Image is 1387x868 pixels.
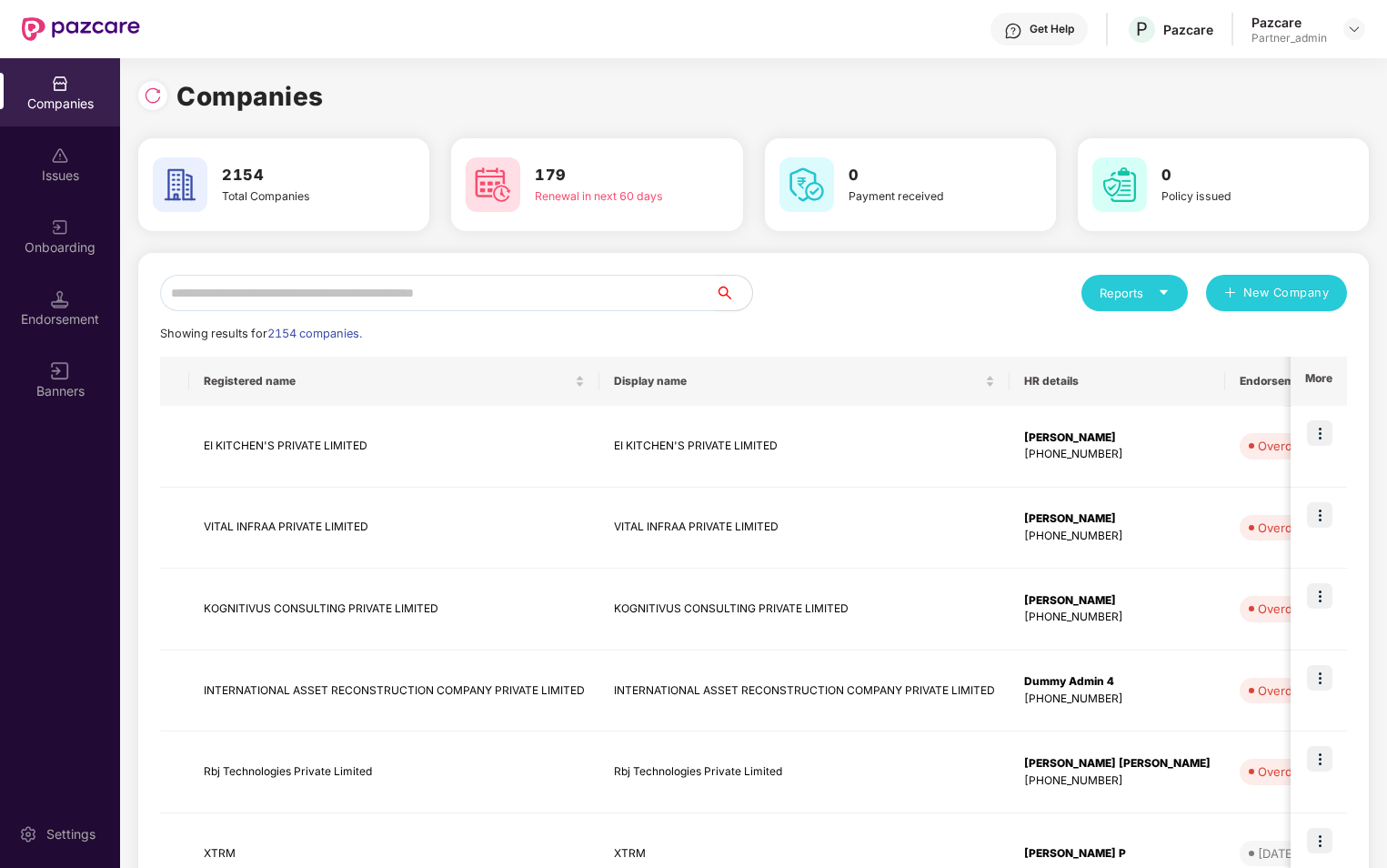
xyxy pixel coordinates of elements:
img: svg+xml;base64,PHN2ZyB4bWxucz0iaHR0cDovL3d3dy53My5vcmcvMjAwMC9zdmciIHdpZHRoPSI2MCIgaGVpZ2h0PSI2MC... [153,157,207,212]
td: KOGNITIVUS CONSULTING PRIVATE LIMITED [189,569,599,651]
span: P [1136,18,1148,40]
td: Rbj Technologies Private Limited [599,732,1010,813]
div: [PHONE_NUMBER] [1024,528,1211,545]
th: Display name [599,357,1010,406]
img: icon [1307,502,1332,528]
div: Partner_admin [1251,31,1327,45]
div: Payment received [849,187,995,205]
h1: Companies [176,76,324,116]
span: caret-down [1158,287,1170,298]
div: [PHONE_NUMBER] [1024,691,1211,708]
div: Dummy Admin 4 [1024,673,1211,691]
img: svg+xml;base64,PHN2ZyBpZD0iQ29tcGFuaWVzIiB4bWxucz0iaHR0cDovL3d3dy53My5vcmcvMjAwMC9zdmciIHdpZHRoPS... [51,75,69,93]
div: Pazcare [1251,14,1327,31]
th: More [1291,357,1347,406]
div: [PERSON_NAME] [1024,510,1211,528]
button: search [715,275,753,311]
div: [DATE] [1258,844,1297,863]
img: svg+xml;base64,PHN2ZyB4bWxucz0iaHR0cDovL3d3dy53My5vcmcvMjAwMC9zdmciIHdpZHRoPSI2MCIgaGVpZ2h0PSI2MC... [1092,157,1147,212]
button: plusNew Company [1206,275,1347,311]
img: svg+xml;base64,PHN2ZyBpZD0iU2V0dGluZy0yMHgyMCIgeG1sbnM9Imh0dHA6Ly93d3cudzMub3JnLzIwMDAvc3ZnIiB3aW... [19,825,37,843]
td: Rbj Technologies Private Limited [189,732,599,813]
div: [PHONE_NUMBER] [1024,609,1211,626]
div: Get Help [1030,22,1074,36]
td: EI KITCHEN'S PRIVATE LIMITED [189,406,599,488]
h3: 2154 [222,164,368,187]
img: svg+xml;base64,PHN2ZyB3aWR0aD0iMjAiIGhlaWdodD0iMjAiIHZpZXdCb3g9IjAgMCAyMCAyMCIgZmlsbD0ibm9uZSIgeG... [51,218,69,237]
span: New Company [1243,284,1330,302]
span: Showing results for [160,327,362,340]
span: search [715,286,752,300]
div: Overdue - 189d [1258,681,1349,700]
img: New Pazcare Logo [22,17,140,41]
div: [PERSON_NAME] [PERSON_NAME] [1024,755,1211,772]
td: INTERNATIONAL ASSET RECONSTRUCTION COMPANY PRIVATE LIMITED [599,651,1010,732]
img: svg+xml;base64,PHN2ZyB4bWxucz0iaHR0cDovL3d3dy53My5vcmcvMjAwMC9zdmciIHdpZHRoPSI2MCIgaGVpZ2h0PSI2MC... [466,157,520,212]
div: [PERSON_NAME] P [1024,845,1211,863]
th: Registered name [189,357,599,406]
div: [PHONE_NUMBER] [1024,446,1211,463]
img: icon [1307,583,1332,609]
div: Overdue - 24d [1258,437,1342,455]
td: EI KITCHEN'S PRIVATE LIMITED [599,406,1010,488]
img: icon [1307,746,1332,772]
div: Renewal in next 60 days [535,187,681,205]
td: KOGNITIVUS CONSULTING PRIVATE LIMITED [599,569,1010,651]
div: Policy issued [1161,187,1308,205]
h3: 0 [1161,164,1308,187]
div: Reports [1100,284,1170,302]
img: svg+xml;base64,PHN2ZyB4bWxucz0iaHR0cDovL3d3dy53My5vcmcvMjAwMC9zdmciIHdpZHRoPSI2MCIgaGVpZ2h0PSI2MC... [779,157,834,212]
span: Registered name [204,374,571,389]
div: Overdue - 34d [1258,519,1342,537]
img: icon [1307,665,1332,691]
td: VITAL INFRAA PRIVATE LIMITED [599,488,1010,570]
img: svg+xml;base64,PHN2ZyBpZD0iUmVsb2FkLTMyeDMyIiB4bWxucz0iaHR0cDovL3d3dy53My5vcmcvMjAwMC9zdmciIHdpZH... [144,86,162,105]
span: Display name [614,374,981,389]
div: [PERSON_NAME] [1024,592,1211,610]
img: svg+xml;base64,PHN2ZyBpZD0iRHJvcGRvd24tMzJ4MzIiIHhtbG5zPSJodHRwOi8vd3d3LnczLm9yZy8yMDAwL3N2ZyIgd2... [1347,22,1362,36]
span: Endorsements [1240,374,1343,389]
div: [PHONE_NUMBER] [1024,772,1211,790]
td: INTERNATIONAL ASSET RECONSTRUCTION COMPANY PRIVATE LIMITED [189,651,599,732]
img: icon [1307,828,1332,853]
img: icon [1307,420,1332,446]
div: Overdue - 34d [1258,762,1342,781]
div: Total Companies [222,187,368,205]
div: Pazcare [1163,21,1213,38]
th: HR details [1010,357,1225,406]
div: [PERSON_NAME] [1024,429,1211,447]
div: Overdue - 90d [1258,600,1342,618]
h3: 179 [535,164,681,187]
span: 2154 companies. [267,327,362,340]
img: svg+xml;base64,PHN2ZyBpZD0iSXNzdWVzX2Rpc2FibGVkIiB4bWxucz0iaHR0cDovL3d3dy53My5vcmcvMjAwMC9zdmciIH... [51,146,69,165]
div: Settings [41,825,101,843]
img: svg+xml;base64,PHN2ZyBpZD0iSGVscC0zMngzMiIgeG1sbnM9Imh0dHA6Ly93d3cudzMub3JnLzIwMDAvc3ZnIiB3aWR0aD... [1004,22,1022,40]
span: plus [1224,287,1236,301]
img: svg+xml;base64,PHN2ZyB3aWR0aD0iMTQuNSIgaGVpZ2h0PSIxNC41IiB2aWV3Qm94PSIwIDAgMTYgMTYiIGZpbGw9Im5vbm... [51,290,69,308]
td: VITAL INFRAA PRIVATE LIMITED [189,488,599,570]
img: svg+xml;base64,PHN2ZyB3aWR0aD0iMTYiIGhlaWdodD0iMTYiIHZpZXdCb3g9IjAgMCAxNiAxNiIgZmlsbD0ibm9uZSIgeG... [51,362,69,380]
h3: 0 [849,164,995,187]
